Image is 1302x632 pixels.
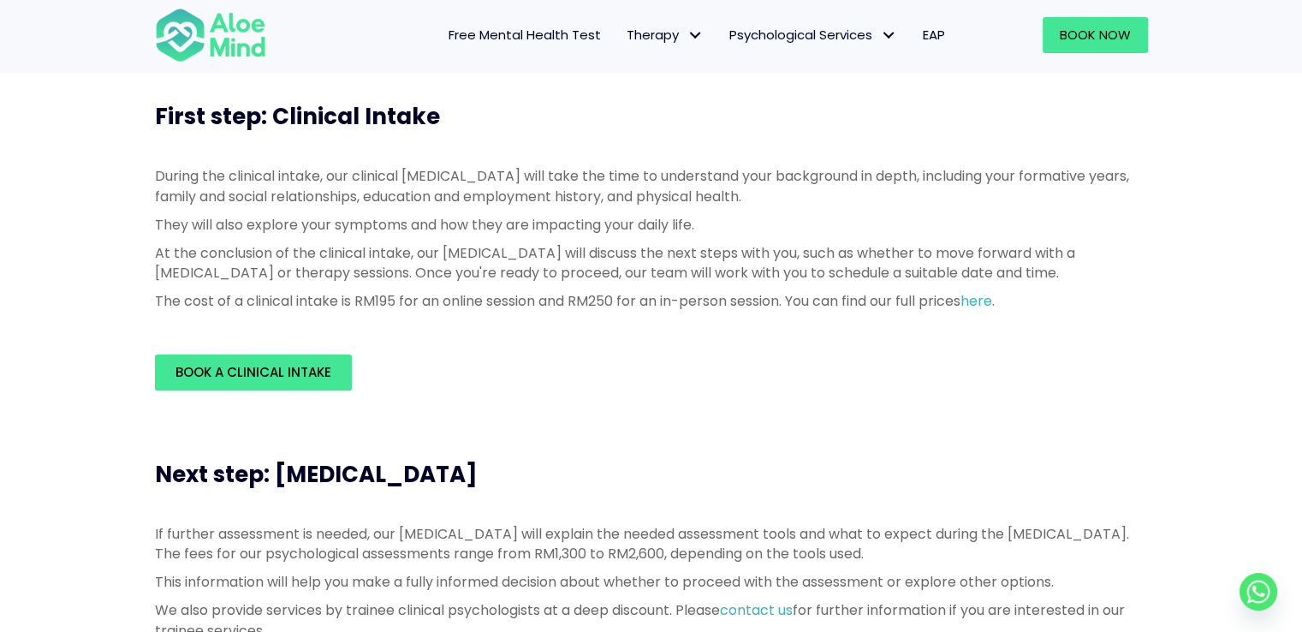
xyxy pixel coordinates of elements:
span: Book Now [1060,26,1131,44]
p: At the conclusion of the clinical intake, our [MEDICAL_DATA] will discuss the next steps with you... [155,243,1148,283]
a: TherapyTherapy: submenu [614,17,716,53]
span: First step: Clinical Intake [155,101,440,132]
p: The cost of a clinical intake is RM195 for an online session and RM250 for an in-person session. ... [155,291,1148,311]
a: Psychological ServicesPsychological Services: submenu [716,17,910,53]
nav: Menu [288,17,958,53]
p: This information will help you make a fully informed decision about whether to proceed with the a... [155,572,1148,592]
span: EAP [923,26,945,44]
a: Book Now [1043,17,1148,53]
span: Therapy: submenu [683,23,708,48]
a: EAP [910,17,958,53]
p: If further assessment is needed, our [MEDICAL_DATA] will explain the needed assessment tools and ... [155,524,1148,563]
span: Psychological Services: submenu [877,23,901,48]
a: Whatsapp [1240,573,1277,611]
span: Next step: [MEDICAL_DATA] [155,459,478,490]
a: contact us [720,600,793,620]
a: Free Mental Health Test [436,17,614,53]
span: Free Mental Health Test [449,26,601,44]
img: Aloe mind Logo [155,7,266,63]
a: Book a Clinical Intake [155,355,352,391]
a: here [960,291,992,311]
span: Book a Clinical Intake [175,363,331,381]
p: They will also explore your symptoms and how they are impacting your daily life. [155,215,1148,235]
p: During the clinical intake, our clinical [MEDICAL_DATA] will take the time to understand your bac... [155,166,1148,206]
span: Psychological Services [729,26,897,44]
span: Therapy [627,26,704,44]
